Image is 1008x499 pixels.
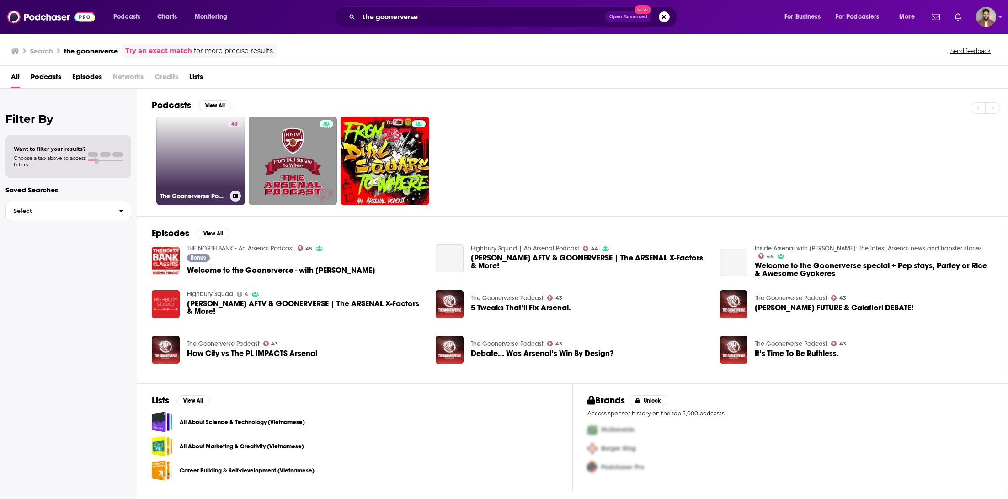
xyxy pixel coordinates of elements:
span: Episodes [72,69,102,88]
a: Rice’s FUTURE & Calafiori DEBATE! [755,304,913,312]
button: View All [197,228,229,239]
a: 43The Goonerverse Podcast [156,117,245,205]
h2: Filter By [5,112,131,126]
p: Saved Searches [5,186,131,194]
a: How City vs The PL IMPACTS Arsenal [187,350,317,357]
a: 43 [547,341,562,346]
span: Monitoring [195,11,227,23]
a: Podcasts [31,69,61,88]
button: View All [198,100,231,111]
a: THE NORTH BANK - An Arsenal Podcast [187,244,294,252]
a: Try an exact match [125,46,192,56]
a: Welcome to the Goonerverse special + Pep stays, Partey or Rice & Awesome Gyokeres [755,262,993,277]
a: The Goonerverse Podcast [755,340,827,348]
a: Career Building & Self-development (Vietnamese) [180,466,315,476]
img: Welcome to the Goonerverse - with Dave Seager [152,247,180,275]
a: 45 [298,245,313,251]
span: [PERSON_NAME] FUTURE & Calafiori DEBATE! [755,304,913,312]
input: Search podcasts, credits, & more... [359,10,605,24]
a: All About Marketing & Creativity (Vietnamese) [180,441,304,451]
button: Send feedback [948,47,993,55]
a: JAMES AFTV & GOONERVERSE | The ARSENAL X-Factors & More! [471,254,709,270]
span: Burger King [601,445,636,452]
a: Show notifications dropdown [928,9,944,25]
a: PodcastsView All [152,100,231,111]
a: All About Marketing & Creativity (Vietnamese) [152,436,172,457]
span: Logged in as calmonaghan [976,7,996,27]
a: Highbury Squad | An Arsenal Podcast [471,244,579,252]
a: Show notifications dropdown [951,9,965,25]
a: The Goonerverse Podcast [187,340,260,348]
img: Podchaser - Follow, Share and Rate Podcasts [7,8,95,26]
a: 43 [547,295,562,301]
a: Career Building & Self-development (Vietnamese) [152,460,172,481]
span: Networks [113,69,144,88]
a: The Goonerverse Podcast [471,340,544,348]
a: 43 [831,295,846,301]
p: Access sponsor history on the top 5,000 podcasts. [587,410,993,417]
img: First Pro Logo [584,420,601,439]
a: All [11,69,20,88]
span: for more precise results [194,46,273,56]
button: open menu [778,10,832,24]
span: Select [6,208,112,214]
a: 44 [583,246,598,251]
span: Bonus [191,255,206,260]
span: 44 [591,247,598,251]
button: open menu [188,10,239,24]
a: 43 [263,341,278,346]
span: Charts [157,11,177,23]
img: JAMES AFTV & GOONERVERSE | The ARSENAL X-Factors & More! [152,290,180,318]
h3: The Goonerverse Podcast [160,192,226,200]
span: 43 [839,342,846,346]
span: 4 [245,292,248,297]
span: For Podcasters [836,11,880,23]
span: All About Science & Technology (Vietnamese) [152,412,172,432]
span: For Business [784,11,821,23]
a: 44 [758,253,774,259]
img: Rice’s FUTURE & Calafiori DEBATE! [720,290,748,318]
a: JAMES AFTV & GOONERVERSE | The ARSENAL X-Factors & More! [436,244,464,272]
img: User Profile [976,7,996,27]
a: 5 Tweaks That’ll Fix Arsenal. [436,290,464,318]
span: Welcome to the Goonerverse - with [PERSON_NAME] [187,266,375,274]
img: How City vs The PL IMPACTS Arsenal [152,336,180,364]
h2: Podcasts [152,100,191,111]
span: Podcasts [113,11,140,23]
a: Inside Arsenal with Charles Watts: The latest Arsenal news and transfer stories [755,244,982,252]
img: It’s Time To Be Ruthless. [720,336,748,364]
button: open menu [893,10,926,24]
button: open menu [830,10,893,24]
a: 4 [237,292,249,297]
h3: Search [30,47,53,55]
img: ⁠Debate… Was Arsenal’s Win By Design? [436,336,464,364]
a: EpisodesView All [152,228,229,239]
button: open menu [107,10,152,24]
span: More [899,11,915,23]
img: Second Pro Logo [584,439,601,458]
span: Podchaser Pro [601,463,644,471]
span: [PERSON_NAME] AFTV & GOONERVERSE | The ARSENAL X-Factors & More! [187,300,425,315]
div: Search podcasts, credits, & more... [342,6,686,27]
a: 5 Tweaks That’ll Fix Arsenal. [471,304,571,312]
span: 43 [555,342,562,346]
a: It’s Time To Be Ruthless. [755,350,839,357]
a: JAMES AFTV & GOONERVERSE | The ARSENAL X-Factors & More! [187,300,425,315]
a: Welcome to the Goonerverse - with Dave Seager [187,266,375,274]
span: 43 [231,120,238,129]
a: 43 [831,341,846,346]
button: Unlock [629,395,667,406]
h3: the goonerverse [64,47,118,55]
span: Lists [189,69,203,88]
